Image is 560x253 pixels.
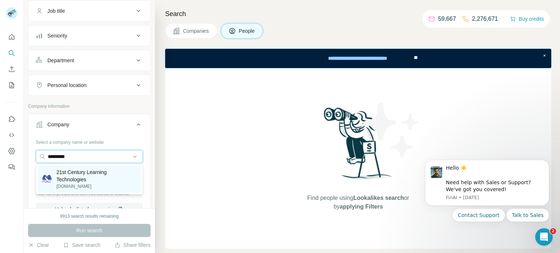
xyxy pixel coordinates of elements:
[239,27,256,35] span: People
[47,121,69,128] div: Company
[28,116,150,136] button: Company
[36,203,143,216] button: Upload a list of companies
[300,194,416,211] span: Find people using or by
[42,174,52,184] img: 21st Century Learning Technologies
[60,213,119,220] div: 9913 search results remaining
[6,79,17,92] button: My lists
[114,241,151,249] button: Share filters
[414,151,560,249] iframe: Intercom notifications message
[63,241,100,249] button: Save search
[165,9,551,19] h4: Search
[6,47,17,60] button: Search
[6,161,17,174] button: Feedback
[47,32,67,39] div: Seniority
[320,106,396,187] img: Surfe Illustration - Woman searching with binoculars
[28,103,151,110] p: Company information
[47,57,74,64] div: Department
[183,27,210,35] span: Companies
[6,112,17,126] button: Use Surfe on LinkedIn
[358,97,424,163] img: Surfe Illustration - Stars
[28,2,150,20] button: Job title
[472,15,498,23] p: 2,276,671
[438,15,456,23] p: 59,667
[6,129,17,142] button: Use Surfe API
[47,7,65,15] div: Job title
[550,228,556,234] span: 2
[28,76,150,94] button: Personal location
[6,145,17,158] button: Dashboard
[56,169,137,183] p: 21st Century Learning Technologies
[28,52,150,69] button: Department
[28,27,150,44] button: Seniority
[340,203,383,210] span: applying Filters
[28,241,49,249] button: Clear
[353,195,404,201] span: Lookalikes search
[535,228,553,246] iframe: Intercom live chat
[510,14,544,24] button: Buy credits
[36,136,143,146] div: Select a company name or website
[6,31,17,44] button: Quick start
[6,63,17,76] button: Enrich CSV
[56,183,137,190] p: [DOMAIN_NAME]
[165,49,551,68] iframe: Banner
[47,82,86,89] div: Personal location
